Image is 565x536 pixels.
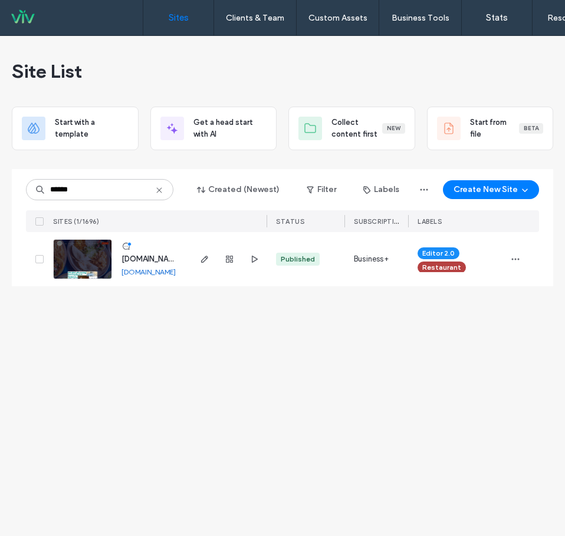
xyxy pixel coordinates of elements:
span: Collect content first [331,117,382,140]
span: Help [27,8,51,19]
span: Site List [12,59,82,83]
label: Business Tools [392,13,449,23]
button: Filter [295,180,348,199]
label: Clients & Team [226,13,284,23]
button: Create New Site [443,180,539,199]
span: Get a head start with AI [193,117,267,140]
button: Created (Newest) [187,180,290,199]
div: Start from fileBeta [427,107,554,150]
span: SITES (1/1696) [53,217,99,226]
label: Stats [486,12,508,23]
a: [DOMAIN_NAME] [121,267,176,276]
span: Business+ [354,253,389,265]
a: [DOMAIN_NAME] [121,254,181,263]
div: Get a head start with AI [150,107,277,150]
span: LABELS [418,217,442,226]
label: Sites [169,12,189,23]
label: Custom Assets [308,13,367,23]
span: Restaurant [422,262,461,273]
span: Start with a template [55,117,129,140]
div: Beta [519,123,543,134]
div: New [382,123,405,134]
div: Published [281,254,315,264]
div: Start with a template [12,107,139,150]
span: Start from file [470,117,520,140]
span: Editor 2.0 [422,248,455,259]
button: Labels [353,180,410,199]
div: Collect content firstNew [288,107,415,150]
span: STATUS [276,217,304,226]
span: SUBSCRIPTION [354,217,404,226]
